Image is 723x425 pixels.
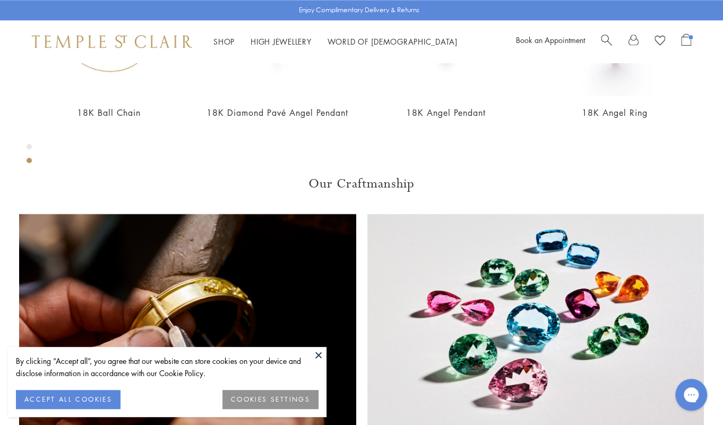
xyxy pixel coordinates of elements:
button: ACCEPT ALL COOKIES [16,390,120,409]
a: High JewelleryHigh Jewellery [251,36,312,47]
a: 18K Angel Pendant [406,107,486,118]
a: Book an Appointment [516,35,585,45]
button: COOKIES SETTINGS [222,390,319,409]
a: 18K Ball Chain [77,107,141,118]
div: By clicking “Accept all”, you agree that our website can store cookies on your device and disclos... [16,355,319,379]
a: View Wishlist [655,33,665,49]
a: World of [DEMOGRAPHIC_DATA]World of [DEMOGRAPHIC_DATA] [328,36,458,47]
img: Temple St. Clair [32,35,192,48]
div: Product gallery navigation [27,141,32,172]
a: Open Shopping Bag [681,33,691,49]
a: 18K Angel Ring [581,107,647,118]
a: Search [601,33,612,49]
a: ShopShop [213,36,235,47]
nav: Main navigation [213,35,458,48]
h3: Our Craftmanship [19,175,704,192]
p: Enjoy Complimentary Delivery & Returns [299,5,419,15]
iframe: Gorgias live chat messenger [670,375,712,414]
a: 18K Diamond Pavé Angel Pendant [206,107,348,118]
